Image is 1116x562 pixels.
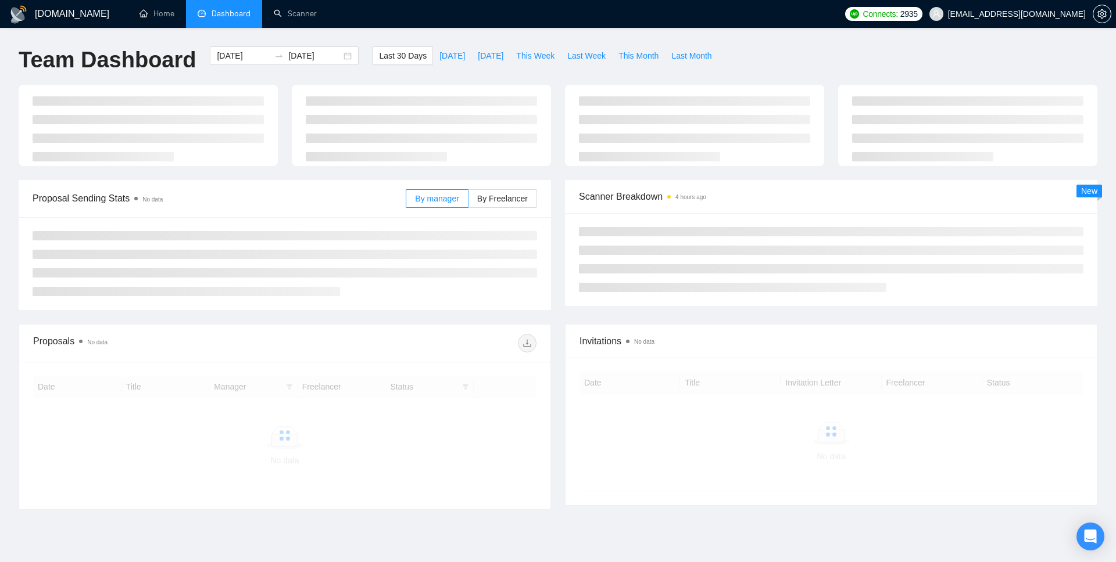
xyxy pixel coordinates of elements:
[439,49,465,62] span: [DATE]
[33,191,406,206] span: Proposal Sending Stats
[433,46,471,65] button: [DATE]
[478,49,503,62] span: [DATE]
[1093,9,1111,19] a: setting
[516,49,555,62] span: This Week
[580,334,1083,348] span: Invitations
[379,49,427,62] span: Last 30 Days
[1093,5,1111,23] button: setting
[373,46,433,65] button: Last 30 Days
[477,194,528,203] span: By Freelancer
[212,9,251,19] span: Dashboard
[618,49,659,62] span: This Month
[510,46,561,65] button: This Week
[274,51,284,60] span: to
[33,334,285,352] div: Proposals
[675,194,706,200] time: 4 hours ago
[19,46,196,74] h1: Team Dashboard
[9,5,28,24] img: logo
[274,51,284,60] span: swap-right
[665,46,718,65] button: Last Month
[288,49,341,62] input: End date
[139,9,174,19] a: homeHome
[274,9,317,19] a: searchScanner
[900,8,918,20] span: 2935
[579,189,1083,204] span: Scanner Breakdown
[415,194,459,203] span: By manager
[932,10,940,18] span: user
[198,9,206,17] span: dashboard
[142,196,163,203] span: No data
[612,46,665,65] button: This Month
[561,46,612,65] button: Last Week
[217,49,270,62] input: Start date
[863,8,897,20] span: Connects:
[471,46,510,65] button: [DATE]
[1093,9,1111,19] span: setting
[671,49,711,62] span: Last Month
[87,339,108,345] span: No data
[1076,523,1104,550] div: Open Intercom Messenger
[567,49,606,62] span: Last Week
[850,9,859,19] img: upwork-logo.png
[634,338,654,345] span: No data
[1081,186,1097,196] span: New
